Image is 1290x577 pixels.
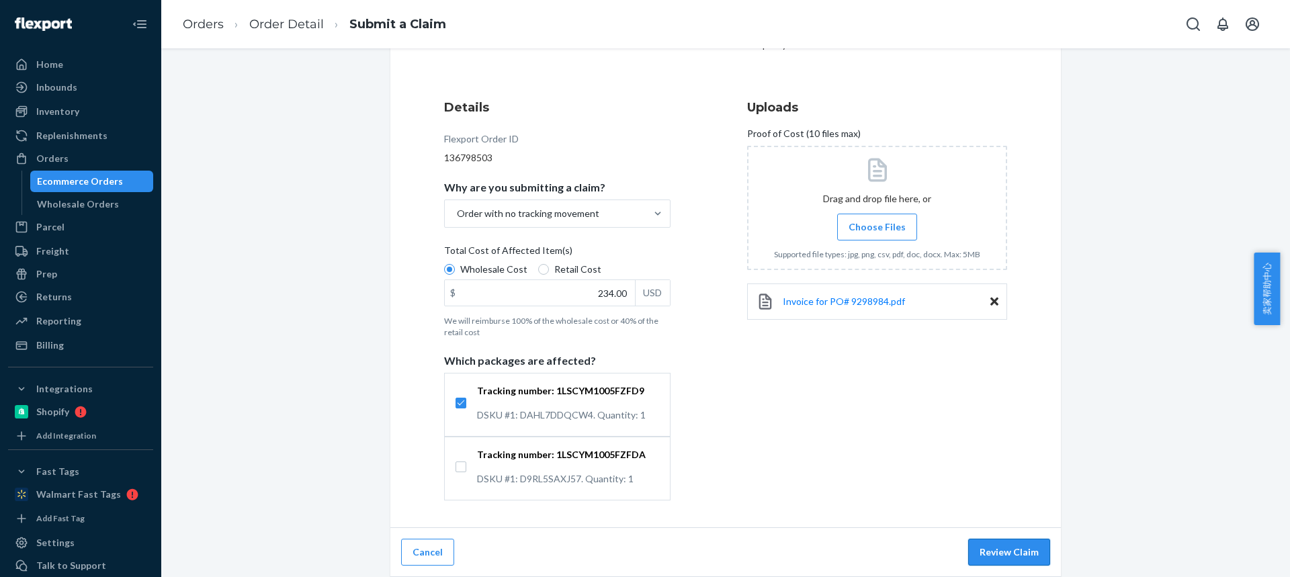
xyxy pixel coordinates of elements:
button: Open account menu [1239,11,1266,38]
input: Tracking number: 1LSCYM1005FZFDADSKU #1: D9RL5SAXJ57. Quantity: 1 [456,461,466,472]
a: Talk to Support [8,555,153,576]
button: Integrations [8,378,153,400]
a: Orders [183,17,224,32]
p: We will reimburse 100% of the wholesale cost or 40% of the retail cost [444,315,671,338]
a: Settings [8,532,153,553]
div: Freight [36,245,69,258]
div: $ [445,280,461,306]
ol: breadcrumbs [172,5,457,44]
div: Billing [36,339,64,352]
img: Flexport logo [15,17,72,31]
div: Shopify [36,405,69,418]
a: Add Integration [8,428,153,444]
div: Inventory [36,105,79,118]
span: Wholesale Cost [460,263,527,276]
p: Tracking number: 1LSCYM1005FZFDA [477,448,659,461]
span: Invoice for PO# 9298984.pdf [783,296,905,307]
a: Invoice for PO# 9298984.pdf [783,295,905,308]
a: Parcel [8,216,153,238]
a: Freight [8,240,153,262]
a: Submit a Claim [349,17,446,32]
a: Orders [8,148,153,169]
input: Wholesale Cost [444,264,455,275]
div: Settings [36,536,75,549]
a: Prep [8,263,153,285]
div: Prep [36,267,57,281]
p: DSKU #1: D9RL5SAXJ57. Quantity: 1 [477,472,659,486]
a: Order Detail [249,17,324,32]
a: Walmart Fast Tags [8,484,153,505]
button: 卖家帮助中心 [1254,253,1280,325]
input: $USD [445,280,635,306]
button: Close Navigation [126,11,153,38]
div: Add Integration [36,430,96,441]
div: Integrations [36,382,93,396]
a: Replenishments [8,125,153,146]
span: Proof of Cost (10 files max) [747,127,861,146]
button: Cancel [401,539,454,566]
a: Home [8,54,153,75]
h3: Details [444,99,671,116]
div: Ecommerce Orders [37,175,123,188]
div: Reporting [36,314,81,328]
p: DSKU #1: DAHL7DDQCW4. Quantity: 1 [477,408,659,422]
h3: Uploads [747,99,1007,116]
div: Returns [36,290,72,304]
a: Returns [8,286,153,308]
div: Inbounds [36,81,77,94]
span: Choose Files [849,220,906,234]
div: Home [36,58,63,71]
div: Fast Tags [36,465,79,478]
span: Total Cost of Affected Item(s) [444,244,572,263]
a: Inbounds [8,77,153,98]
p: Which packages are affected? [444,354,596,367]
button: Open Search Box [1180,11,1207,38]
div: Order with no tracking movement [457,207,599,220]
p: Tracking number: 1LSCYM1005FZFD9 [477,384,659,398]
div: 136798503 [444,151,671,165]
input: Tracking number: 1LSCYM1005FZFD9DSKU #1: DAHL7DDQCW4. Quantity: 1 [456,398,466,408]
button: Fast Tags [8,461,153,482]
span: Retail Cost [554,263,601,276]
div: Talk to Support [36,559,106,572]
a: Ecommerce Orders [30,171,154,192]
a: Inventory [8,101,153,122]
div: Wholesale Orders [37,197,119,211]
div: Walmart Fast Tags [36,488,121,501]
a: Add Fast Tag [8,511,153,527]
div: Orders [36,152,69,165]
div: Flexport Order ID [444,132,519,151]
div: Parcel [36,220,64,234]
input: Retail Cost [538,264,549,275]
a: Shopify [8,401,153,423]
button: Open notifications [1209,11,1236,38]
p: Why are you submitting a claim? [444,181,605,194]
a: Reporting [8,310,153,332]
button: Review Claim [968,539,1050,566]
a: Billing [8,335,153,356]
a: Wholesale Orders [30,193,154,215]
div: Replenishments [36,129,107,142]
div: USD [635,280,670,306]
div: Add Fast Tag [36,513,85,524]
